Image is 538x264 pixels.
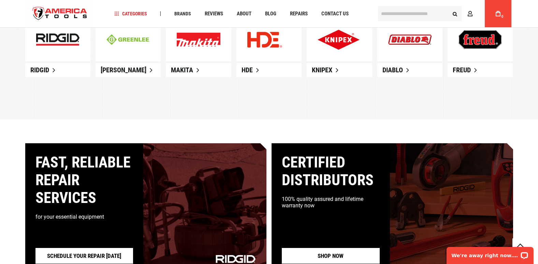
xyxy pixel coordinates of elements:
a: Schedule your repair [DATE] [35,248,133,264]
a: Blog [262,9,279,18]
a: Explore Our New Products [166,18,231,62]
a: [PERSON_NAME] [96,63,161,77]
a: Repairs [287,9,311,18]
span: Freud [453,66,471,74]
span: [PERSON_NAME] [101,66,146,74]
span: Contact Us [321,11,349,16]
span: HDE [242,66,253,74]
a: Explore Our New Products [377,18,442,62]
img: greenline-mobile.jpg [106,34,150,45]
a: store logo [27,1,93,27]
span: Knipex [312,66,332,74]
div: for your essential equipment [35,214,133,220]
span: Reviews [205,11,223,16]
span: Makita [171,66,193,74]
img: ridgid-mobile.jpg [36,33,79,46]
img: Explore Our New Products [177,32,220,47]
div: Certified distributors [282,153,380,189]
a: Diablo [377,63,442,77]
a: Ridgid [25,63,90,77]
a: Brands [171,9,194,18]
span: Brands [174,11,191,16]
span: Ridgid [30,66,49,74]
div: 100% quality assured and lifetime warranty now [282,196,380,209]
span: Repairs [290,11,308,16]
span: About [237,11,251,16]
img: Explore Our New Products [247,32,282,48]
a: Knipex [307,63,372,77]
button: Search [449,7,462,20]
a: Makita [166,63,231,77]
a: Freud [448,63,513,77]
a: Explore Our New Products [236,18,302,62]
a: About [234,9,255,18]
a: Shop now [282,248,380,264]
div: Fast, reliable repair services [35,153,133,207]
img: America Tools [27,1,93,27]
a: Reviews [202,9,226,18]
a: Explore Our New Products [307,18,372,62]
img: Explore Our New Products [318,30,360,50]
span: Categories [114,11,147,16]
span: 0 [501,15,504,18]
a: HDE [236,63,302,77]
iframe: LiveChat chat widget [442,243,538,264]
a: Categories [111,9,150,18]
img: Explore Our New Products [459,30,502,49]
span: Diablo [382,66,403,74]
a: Explore Our New Products [448,18,513,62]
img: Explore Our New Products [388,34,432,45]
span: Blog [265,11,276,16]
a: Contact Us [318,9,352,18]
